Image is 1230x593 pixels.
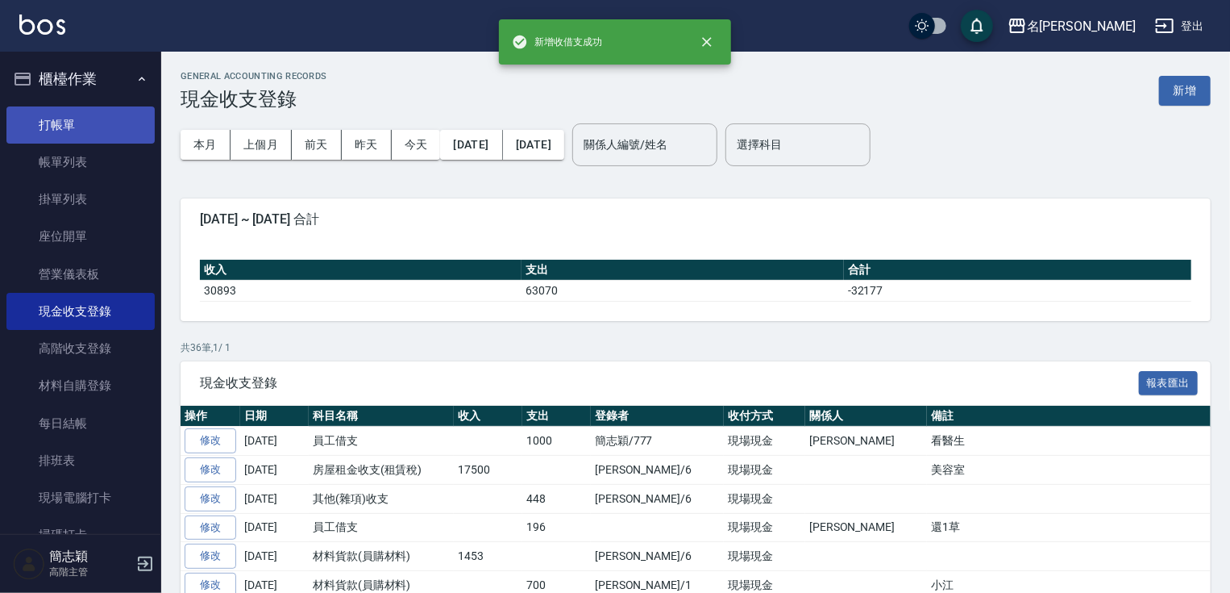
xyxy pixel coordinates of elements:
[805,513,927,542] td: [PERSON_NAME]
[805,427,927,456] td: [PERSON_NAME]
[6,218,155,255] a: 座位開單
[200,211,1191,228] span: [DATE] ~ [DATE] 合計
[240,427,309,456] td: [DATE]
[309,406,454,427] th: 科目名稱
[200,375,1139,391] span: 現金收支登錄
[689,24,725,60] button: close
[454,542,522,571] td: 1453
[591,484,724,513] td: [PERSON_NAME]/6
[522,513,591,542] td: 196
[724,513,805,542] td: 現場現金
[231,130,292,160] button: 上個月
[181,88,327,111] h3: 現金收支登錄
[1159,82,1211,98] a: 新增
[927,456,1228,485] td: 美容室
[6,144,155,181] a: 帳單列表
[1149,11,1211,41] button: 登出
[342,130,392,160] button: 昨天
[181,406,240,427] th: 操作
[185,544,236,569] a: 修改
[724,542,805,571] td: 現場現金
[961,10,993,42] button: save
[440,130,502,160] button: [DATE]
[522,406,591,427] th: 支出
[49,565,131,579] p: 高階主管
[1139,371,1199,396] button: 報表匯出
[309,484,454,513] td: 其他(雜項)收支
[240,542,309,571] td: [DATE]
[844,260,1191,281] th: 合計
[240,513,309,542] td: [DATE]
[1159,76,1211,106] button: 新增
[927,427,1228,456] td: 看醫生
[240,406,309,427] th: 日期
[309,542,454,571] td: 材料貨款(員購材料)
[724,484,805,513] td: 現場現金
[6,330,155,367] a: 高階收支登錄
[6,256,155,293] a: 營業儀表板
[392,130,441,160] button: 今天
[6,442,155,479] a: 排班表
[6,181,155,218] a: 掛單列表
[49,549,131,565] h5: 簡志穎
[591,406,724,427] th: 登錄者
[6,58,155,100] button: 櫃檯作業
[6,106,155,144] a: 打帳單
[6,293,155,330] a: 現金收支登錄
[522,260,843,281] th: 支出
[240,456,309,485] td: [DATE]
[181,71,327,81] h2: GENERAL ACCOUNTING RECORDS
[724,427,805,456] td: 現場現金
[185,516,236,541] a: 修改
[185,487,236,512] a: 修改
[591,456,724,485] td: [PERSON_NAME]/6
[181,130,231,160] button: 本月
[591,427,724,456] td: 簡志穎/777
[503,130,564,160] button: [DATE]
[19,15,65,35] img: Logo
[522,484,591,513] td: 448
[181,340,1211,355] p: 共 36 筆, 1 / 1
[6,405,155,442] a: 每日結帳
[522,280,843,301] td: 63070
[200,260,522,281] th: 收入
[6,479,155,516] a: 現場電腦打卡
[309,456,454,485] td: 房屋租金收支(租賃稅)
[805,406,927,427] th: 關係人
[1027,16,1136,36] div: 名[PERSON_NAME]
[724,406,805,427] th: 收付方式
[454,406,522,427] th: 收入
[454,456,522,485] td: 17500
[185,428,236,453] a: 修改
[844,280,1191,301] td: -32177
[927,406,1228,427] th: 備註
[6,367,155,404] a: 材料自購登錄
[292,130,342,160] button: 前天
[927,513,1228,542] td: 還1草
[309,513,454,542] td: 員工借支
[200,280,522,301] td: 30893
[240,484,309,513] td: [DATE]
[591,542,724,571] td: [PERSON_NAME]/6
[1001,10,1142,43] button: 名[PERSON_NAME]
[13,548,45,580] img: Person
[185,457,236,482] a: 修改
[724,456,805,485] td: 現場現金
[512,34,602,50] span: 新增收借支成功
[309,427,454,456] td: 員工借支
[1139,374,1199,390] a: 報表匯出
[522,427,591,456] td: 1000
[6,516,155,553] a: 掃碼打卡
